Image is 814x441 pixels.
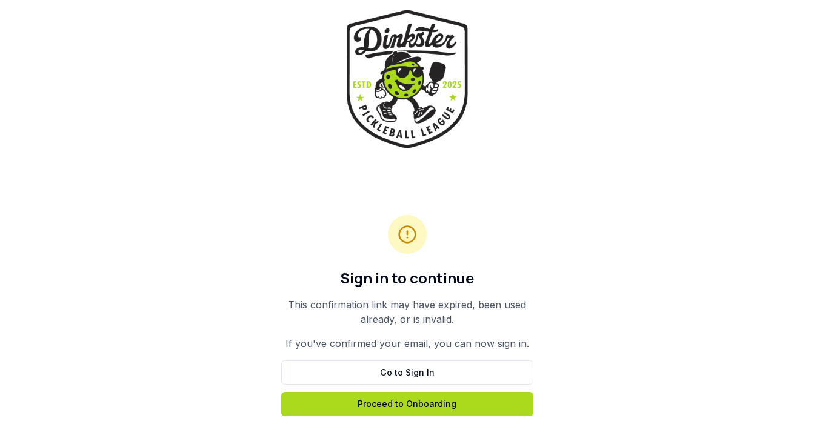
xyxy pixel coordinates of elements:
a: Proceed to Onboarding [281,392,533,416]
a: Go to Sign In [281,360,533,385]
p: This confirmation link may have expired, been used already, or is invalid. [281,297,533,327]
h1: Sign in to continue [281,268,533,288]
img: Dinkster League Logo [347,10,468,148]
p: If you've confirmed your email, you can now sign in. [281,336,533,351]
